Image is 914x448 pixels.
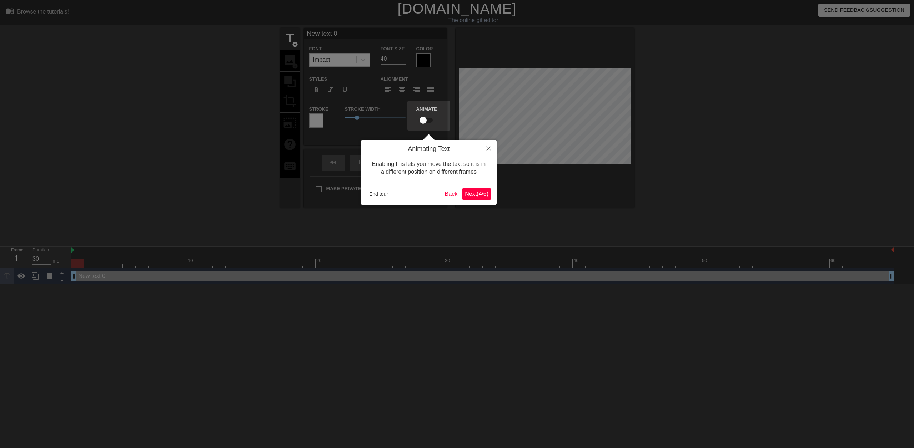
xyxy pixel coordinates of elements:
[481,140,497,156] button: Close
[366,145,491,153] h4: Animating Text
[442,188,461,200] button: Back
[462,188,491,200] button: Next
[366,189,391,199] button: End tour
[366,153,491,183] div: Enabling this lets you move the text so it is in a different position on different frames
[465,191,488,197] span: Next ( 4 / 6 )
